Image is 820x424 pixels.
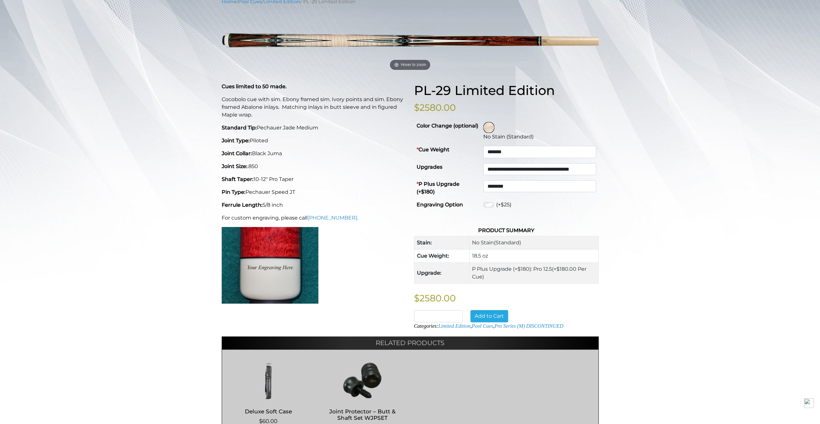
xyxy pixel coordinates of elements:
bdi: $2580.00 [414,293,456,304]
label: (+$25) [496,201,511,209]
img: Joint Protector - Butt & Shaft Set WJPSET [322,361,402,400]
img: No Stain [484,123,494,132]
p: Black Juma [222,150,406,157]
img: Deluxe Soft Case [228,361,309,400]
button: Add to Cart [470,310,508,322]
p: 10-12″ Pro Taper [222,175,406,183]
a: Pro Series (M) DISCONTINUED [494,323,563,329]
strong: Product Summary [478,227,534,233]
strong: Cues limited to 50 made. [222,83,287,90]
strong: Ferrule Length: [222,202,263,208]
p: For custom engraving, please call [222,214,406,222]
h2: Deluxe Soft Case [228,405,309,417]
p: Pechauer Jade Medium [222,124,406,132]
strong: Shaft Taper: [222,176,254,182]
h1: PL-29 Limited Edition [414,83,599,98]
p: Piloted [222,137,406,145]
strong: P Plus Upgrade (+$180) [417,181,459,195]
td: P Plus Upgrade (+$180): Pro 12.5 [469,263,598,284]
span: (Standard) [494,240,521,246]
p: 5/8 inch [222,201,406,209]
a: [PHONE_NUMBER]. [307,215,358,221]
a: Limited Edition [438,323,470,329]
strong: Engraving Option [417,202,463,208]
p: Cocobolo cue with sim. Ebony framed sim. Ivory points and sim. Ebony framed Abalone inlays. Match... [222,96,406,119]
a: Pool Cues [472,323,493,329]
strong: Upgrade: [417,270,441,276]
h2: Joint Protector – Butt & Shaft Set WJPSET [322,405,402,424]
strong: Standard Tip: [222,125,257,131]
p: .850 [222,163,406,170]
h2: Related products [222,336,599,349]
strong: Color Change (optional) [417,123,478,129]
strong: Joint Collar: [222,150,252,156]
div: No Stain (Standard) [483,133,596,141]
strong: Cue Weight: [417,253,449,259]
strong: Joint Size: [222,163,247,169]
p: Pechauer Speed JT [222,188,406,196]
td: 18.5 oz [469,250,598,263]
strong: Upgrades [417,164,442,170]
bdi: $2580.00 [414,102,456,113]
strong: Stain: [417,240,432,246]
strong: Pin Type: [222,189,246,195]
strong: Cue Weight [417,146,449,153]
a: Hover to zoom [222,10,599,73]
strong: Joint Type: [222,137,250,144]
td: No Stain [469,236,598,250]
span: Categories: , , [414,323,564,329]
